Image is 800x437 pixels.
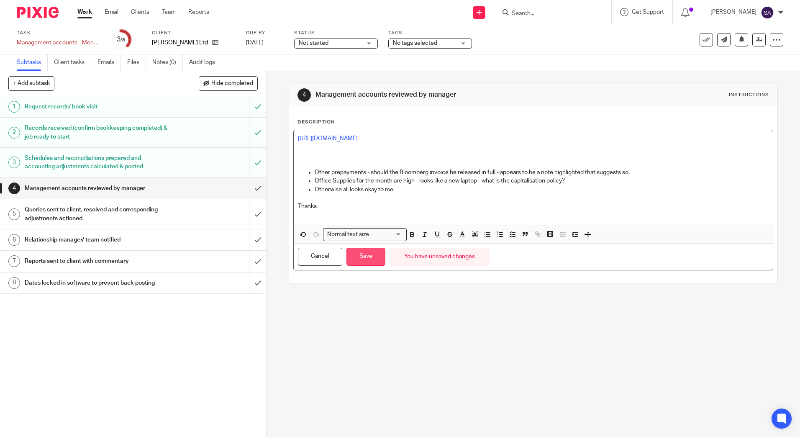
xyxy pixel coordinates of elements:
[77,8,92,16] a: Work
[25,234,169,246] h1: Relationship manager/ team notified
[25,122,169,143] h1: Records received (confirm bookkeeping completed) & job ready to start
[346,248,385,266] button: Save
[97,54,121,71] a: Emails
[8,183,20,194] div: 4
[8,101,20,113] div: 1
[297,119,335,126] p: Description
[298,248,342,266] button: Cancel
[8,255,20,267] div: 7
[8,234,20,246] div: 6
[8,127,20,139] div: 2
[162,8,176,16] a: Team
[511,10,586,18] input: Search
[152,54,183,71] a: Notes (0)
[25,277,169,289] h1: Dates locked in software to prevent back posting
[315,185,768,194] p: Otherwise all looks okay to me.
[17,54,48,71] a: Subtasks
[25,152,169,173] h1: Schedules and reconciliations prepared and accounting adjustments calculated & posted
[25,203,169,225] h1: Queries sent to client, resolved and corresponding adjustments actioned
[325,230,371,239] span: Normal text size
[298,202,768,211] p: Thanks
[315,168,768,177] p: Other prepayments - should the Bloomberg invoice be released in full - appears to be a note highl...
[710,8,756,16] p: [PERSON_NAME]
[323,228,407,241] div: Search for option
[17,30,100,36] label: Task
[8,76,54,90] button: + Add subtask
[127,54,146,71] a: Files
[188,8,209,16] a: Reports
[761,6,774,19] img: svg%3E
[315,177,768,185] p: Office Supplies for the month are high - looks like a new laptop - what is the capitalisation pol...
[294,30,378,36] label: Status
[105,8,118,16] a: Email
[152,39,208,47] p: [PERSON_NAME] Ltd
[390,248,490,266] div: You have unsaved changes
[117,35,125,44] div: 3
[315,90,551,99] h1: Management accounts reviewed by manager
[388,30,472,36] label: Tags
[211,80,253,87] span: Hide completed
[299,40,328,46] span: Not started
[25,255,169,267] h1: Reports sent to client with commentary
[632,9,664,15] span: Get Support
[393,40,437,46] span: No tags selected
[246,40,264,46] span: [DATE]
[8,208,20,220] div: 5
[25,100,169,113] h1: Request records/ book visit
[121,38,125,42] small: /8
[297,88,311,102] div: 4
[8,277,20,289] div: 8
[131,8,149,16] a: Clients
[8,157,20,168] div: 3
[199,76,258,90] button: Hide completed
[54,54,91,71] a: Client tasks
[25,182,169,195] h1: Management accounts reviewed by manager
[152,30,236,36] label: Client
[729,92,769,98] div: Instructions
[298,136,358,141] a: [URL][DOMAIN_NAME]
[189,54,221,71] a: Audit logs
[246,30,284,36] label: Due by
[372,230,402,239] input: Search for option
[17,7,59,18] img: Pixie
[17,39,100,47] div: Management accounts - Monthly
